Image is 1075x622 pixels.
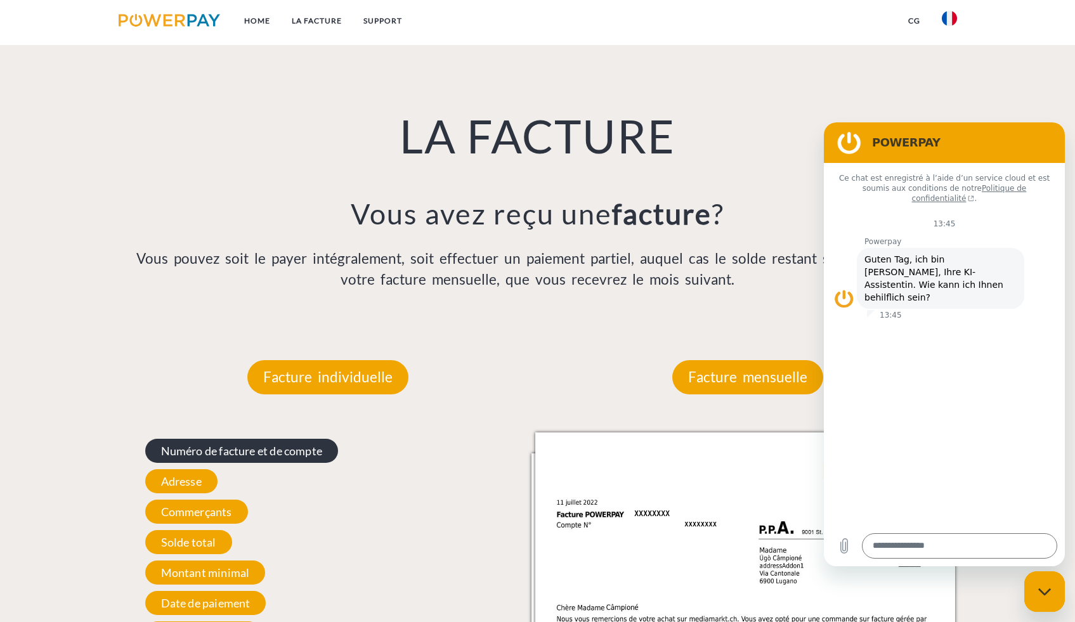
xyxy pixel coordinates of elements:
[145,560,266,585] span: Montant minimal
[942,11,957,26] img: fr
[353,10,413,32] a: Support
[145,439,338,463] span: Numéro de facture et de compte
[612,197,712,231] b: facture
[118,248,958,291] p: Vous pouvez soit le payer intégralement, soit effectuer un paiement partiel, auquel cas le solde ...
[145,591,266,615] span: Date de paiement
[233,10,281,32] a: Home
[281,10,353,32] a: LA FACTURE
[897,10,931,32] a: CG
[824,122,1065,566] iframe: Fenêtre de messagerie
[145,500,248,524] span: Commerçants
[247,360,408,394] p: Facture individuelle
[672,360,823,394] p: Facture mensuelle
[1024,571,1065,612] iframe: Bouton de lancement de la fenêtre de messagerie, conversation en cours
[118,196,958,231] h3: Vous avez reçu une ?
[145,530,232,554] span: Solde total
[118,107,958,164] h1: LA FACTURE
[119,14,221,27] img: logo-powerpay.svg
[145,469,218,493] span: Adresse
